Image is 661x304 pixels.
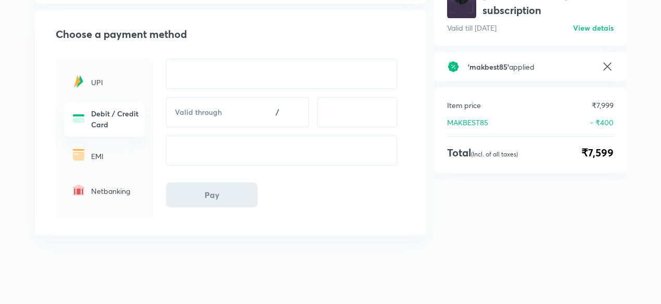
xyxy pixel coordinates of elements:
[70,110,87,127] img: -
[70,147,87,163] img: -
[447,117,488,128] p: MAKBEST85
[91,108,139,130] h6: Debit / Credit Card
[70,182,87,199] img: -
[573,22,614,33] h6: View detais
[276,107,279,117] h6: /
[91,186,139,196] p: Netbanking
[447,145,518,161] h4: Total
[468,62,509,72] span: ' makbest85 '
[581,145,614,161] span: ₹7,599
[91,151,139,162] p: EMI
[447,22,497,33] p: Valid till [DATE]
[468,61,593,72] h6: applied
[592,100,614,111] p: ₹7,999
[590,117,614,128] p: - ₹400
[166,182,258,207] button: Pay
[91,77,139,88] p: UPI
[447,100,481,111] p: Item price
[471,150,518,158] p: (Incl. of all taxes)
[70,73,87,90] img: -
[175,107,247,117] h6: Valid through
[56,27,410,42] h2: Choose a payment method
[205,190,220,200] span: Pay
